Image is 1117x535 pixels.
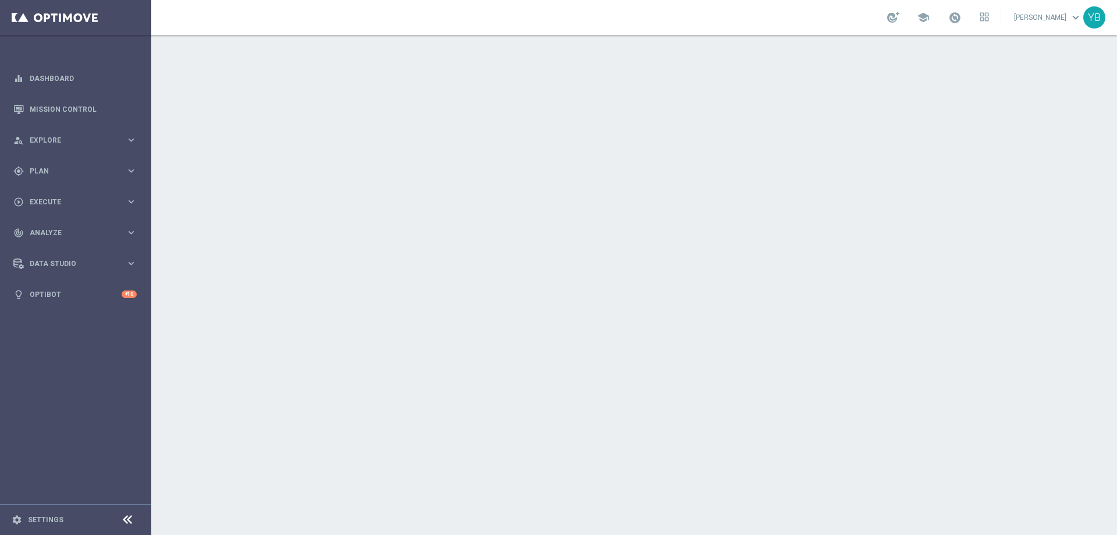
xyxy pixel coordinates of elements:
[13,166,126,176] div: Plan
[13,197,126,207] div: Execute
[30,137,126,144] span: Explore
[30,229,126,236] span: Analyze
[126,134,137,146] i: keyboard_arrow_right
[13,135,24,146] i: person_search
[13,228,24,238] i: track_changes
[30,260,126,267] span: Data Studio
[13,228,137,238] button: track_changes Analyze keyboard_arrow_right
[30,63,137,94] a: Dashboard
[13,279,137,310] div: Optibot
[13,289,24,300] i: lightbulb
[12,515,22,525] i: settings
[126,258,137,269] i: keyboard_arrow_right
[30,199,126,206] span: Execute
[13,105,137,114] button: Mission Control
[30,279,122,310] a: Optibot
[126,227,137,238] i: keyboard_arrow_right
[13,73,24,84] i: equalizer
[13,197,24,207] i: play_circle_outline
[13,94,137,125] div: Mission Control
[1069,11,1082,24] span: keyboard_arrow_down
[30,168,126,175] span: Plan
[28,516,63,523] a: Settings
[917,11,930,24] span: school
[30,94,137,125] a: Mission Control
[13,136,137,145] button: person_search Explore keyboard_arrow_right
[13,258,126,269] div: Data Studio
[13,197,137,207] button: play_circle_outline Execute keyboard_arrow_right
[13,259,137,268] button: Data Studio keyboard_arrow_right
[126,165,137,176] i: keyboard_arrow_right
[13,63,137,94] div: Dashboard
[13,166,137,176] button: gps_fixed Plan keyboard_arrow_right
[13,228,126,238] div: Analyze
[13,290,137,299] button: lightbulb Optibot +10
[1013,9,1083,26] a: [PERSON_NAME]keyboard_arrow_down
[13,74,137,83] button: equalizer Dashboard
[13,166,24,176] i: gps_fixed
[126,196,137,207] i: keyboard_arrow_right
[13,135,126,146] div: Explore
[122,290,137,298] div: +10
[1083,6,1105,29] div: YB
